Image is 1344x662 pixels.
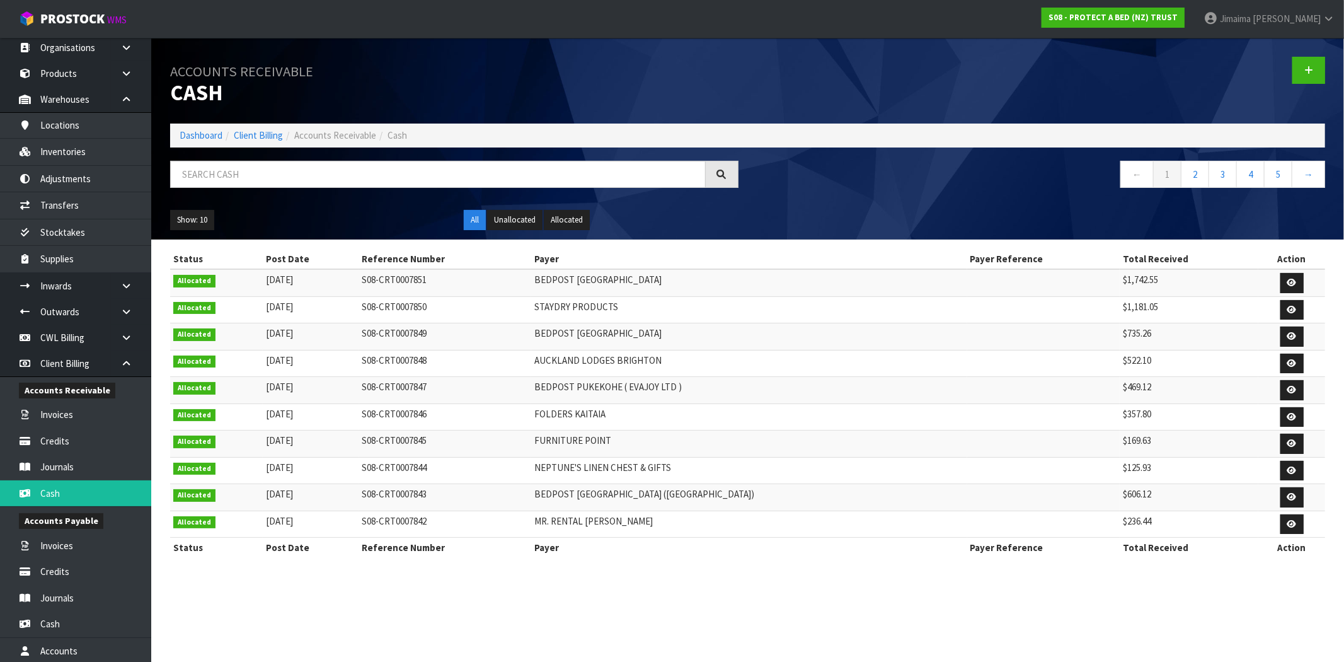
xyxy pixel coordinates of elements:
td: BEDPOST [GEOGRAPHIC_DATA] [531,323,967,351]
td: S08-CRT0007846 [359,404,532,431]
td: [DATE] [263,350,359,377]
a: Dashboard [180,129,222,141]
th: Post Date [263,538,359,558]
td: FOLDERS KAITAIA [531,404,967,431]
span: Cash [388,129,407,141]
td: $1,181.05 [1120,296,1258,323]
span: Accounts Payable [19,513,103,529]
th: Action [1258,538,1325,558]
th: Post Date [263,249,359,269]
span: Allocated [173,382,215,395]
td: MR. RENTAL [PERSON_NAME] [531,511,967,538]
td: [DATE] [263,377,359,404]
span: Jimaima [1220,13,1251,25]
span: ProStock [40,11,105,27]
th: Payer [531,538,967,558]
input: Search cash [170,161,706,188]
span: Accounts Receivable [19,383,115,398]
td: [DATE] [263,323,359,351]
th: Action [1258,249,1325,269]
th: Payer Reference [967,249,1120,269]
td: BEDPOST [GEOGRAPHIC_DATA] [531,269,967,296]
span: Allocated [173,409,215,422]
button: All [464,210,486,230]
a: 3 [1209,161,1237,188]
th: Total Received [1120,249,1258,269]
a: ← [1120,161,1154,188]
th: Status [170,538,263,558]
td: $606.12 [1120,484,1258,511]
a: 4 [1236,161,1265,188]
td: BEDPOST PUKEKOHE ( EVAJOY LTD ) [531,377,967,404]
td: [DATE] [263,404,359,431]
button: Unallocated [487,210,543,230]
td: STAYDRY PRODUCTS [531,296,967,323]
td: [DATE] [263,511,359,538]
a: 5 [1264,161,1292,188]
td: $357.80 [1120,404,1258,431]
span: Allocated [173,302,215,315]
td: $236.44 [1120,511,1258,538]
td: $169.63 [1120,431,1258,458]
td: S08-CRT0007842 [359,511,532,538]
strong: S08 - PROTECT A BED (NZ) TRUST [1048,12,1178,23]
span: Allocated [173,489,215,502]
span: Allocated [173,516,215,529]
td: S08-CRT0007851 [359,269,532,296]
td: $1,742.55 [1120,269,1258,296]
span: [PERSON_NAME] [1253,13,1321,25]
span: Allocated [173,328,215,341]
a: Client Billing [234,129,283,141]
span: Allocated [173,463,215,475]
button: Allocated [544,210,590,230]
span: Allocated [173,275,215,287]
h1: Cash [170,57,738,105]
span: Accounts Receivable [294,129,376,141]
small: WMS [107,14,127,26]
th: Reference Number [359,249,532,269]
td: S08-CRT0007850 [359,296,532,323]
td: [DATE] [263,457,359,484]
span: Allocated [173,436,215,448]
td: $469.12 [1120,377,1258,404]
img: cube-alt.png [19,11,35,26]
a: S08 - PROTECT A BED (NZ) TRUST [1042,8,1185,28]
td: NEPTUNE'S LINEN CHEST & GIFTS [531,457,967,484]
th: Reference Number [359,538,532,558]
td: [DATE] [263,431,359,458]
a: 2 [1181,161,1209,188]
button: Show: 10 [170,210,214,230]
td: S08-CRT0007849 [359,323,532,351]
nav: Page navigation [757,161,1326,192]
td: $125.93 [1120,457,1258,484]
td: S08-CRT0007845 [359,431,532,458]
td: $735.26 [1120,323,1258,351]
td: S08-CRT0007844 [359,457,532,484]
small: Accounts Receivable [170,62,313,80]
td: S08-CRT0007847 [359,377,532,404]
a: 1 [1153,161,1181,188]
th: Status [170,249,263,269]
th: Total Received [1120,538,1258,558]
th: Payer Reference [967,538,1120,558]
a: → [1292,161,1325,188]
th: Payer [531,249,967,269]
td: [DATE] [263,296,359,323]
td: [DATE] [263,484,359,511]
td: [DATE] [263,269,359,296]
td: S08-CRT0007843 [359,484,532,511]
td: FURNITURE POINT [531,431,967,458]
td: AUCKLAND LODGES BRIGHTON [531,350,967,377]
td: $522.10 [1120,350,1258,377]
span: Allocated [173,356,215,368]
td: BEDPOST [GEOGRAPHIC_DATA] ([GEOGRAPHIC_DATA]) [531,484,967,511]
td: S08-CRT0007848 [359,350,532,377]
